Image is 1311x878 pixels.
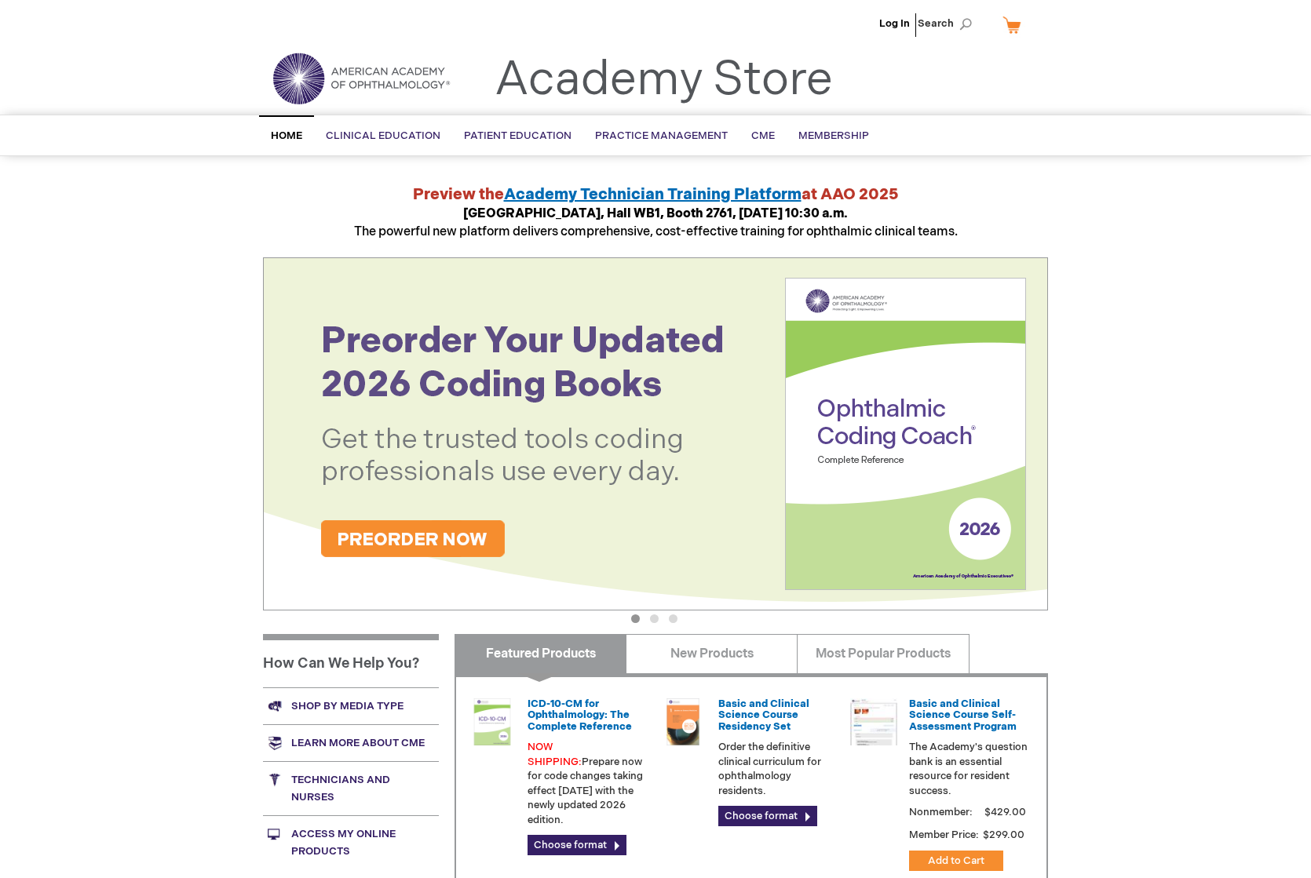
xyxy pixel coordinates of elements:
[354,206,958,239] span: The powerful new platform delivers comprehensive, cost-effective training for ophthalmic clinical...
[918,8,977,39] span: Search
[909,740,1028,798] p: The Academy's question bank is an essential resource for resident success.
[495,52,833,108] a: Academy Store
[263,815,439,869] a: Access My Online Products
[718,740,838,798] p: Order the definitive clinical curriculum for ophthalmology residents.
[626,634,798,673] a: New Products
[981,829,1027,841] span: $299.00
[669,614,677,623] button: 3 of 3
[928,854,984,867] span: Add to Cart
[271,129,302,142] span: Home
[455,634,626,673] a: Featured Products
[909,803,973,822] strong: Nonmember:
[631,614,640,623] button: 1 of 3
[528,698,632,733] a: ICD-10-CM for Ophthalmology: The Complete Reference
[263,687,439,724] a: Shop by media type
[797,634,969,673] a: Most Popular Products
[326,129,440,142] span: Clinical Education
[718,698,809,733] a: Basic and Clinical Science Course Residency Set
[595,129,728,142] span: Practice Management
[413,185,899,204] strong: Preview the at AAO 2025
[798,129,869,142] span: Membership
[528,835,626,855] a: Choose format
[528,741,582,768] font: NOW SHIPPING:
[504,185,802,204] a: Academy Technician Training Platform
[464,129,572,142] span: Patient Education
[718,806,817,826] a: Choose format
[982,806,1028,818] span: $429.00
[469,698,516,745] img: 0120008u_42.png
[751,129,775,142] span: CME
[263,634,439,687] h1: How Can We Help You?
[263,724,439,761] a: Learn more about CME
[909,851,1003,871] button: Add to Cart
[850,698,897,745] img: bcscself_20.jpg
[909,829,979,841] strong: Member Price:
[650,614,659,623] button: 2 of 3
[463,206,848,221] strong: [GEOGRAPHIC_DATA], Hall WB1, Booth 2761, [DATE] 10:30 a.m.
[879,17,910,30] a: Log In
[909,698,1017,733] a: Basic and Clinical Science Course Self-Assessment Program
[659,698,707,745] img: 02850963u_47.png
[528,740,647,827] p: Prepare now for code changes taking effect [DATE] with the newly updated 2026 edition.
[263,761,439,815] a: Technicians and nurses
